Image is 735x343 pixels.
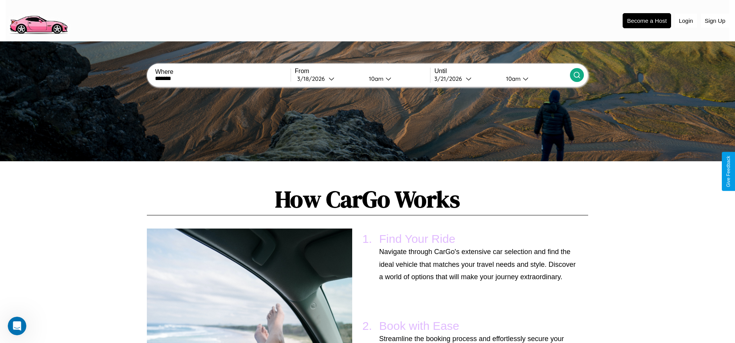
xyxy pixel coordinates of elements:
[297,75,329,82] div: 3 / 18 / 2026
[8,317,26,335] iframe: Intercom live chat
[675,14,697,28] button: Login
[434,68,570,75] label: Until
[6,4,71,36] img: logo
[155,68,290,75] label: Where
[500,75,570,83] button: 10am
[726,156,731,187] div: Give Feedback
[375,229,580,287] li: Find Your Ride
[379,246,577,283] p: Navigate through CarGo's extensive car selection and find the ideal vehicle that matches your tra...
[295,68,430,75] label: From
[363,75,430,83] button: 10am
[701,14,729,28] button: Sign Up
[365,75,386,82] div: 10am
[147,183,588,215] h1: How CarGo Works
[434,75,466,82] div: 3 / 21 / 2026
[295,75,363,83] button: 3/18/2026
[502,75,523,82] div: 10am
[623,13,671,28] button: Become a Host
